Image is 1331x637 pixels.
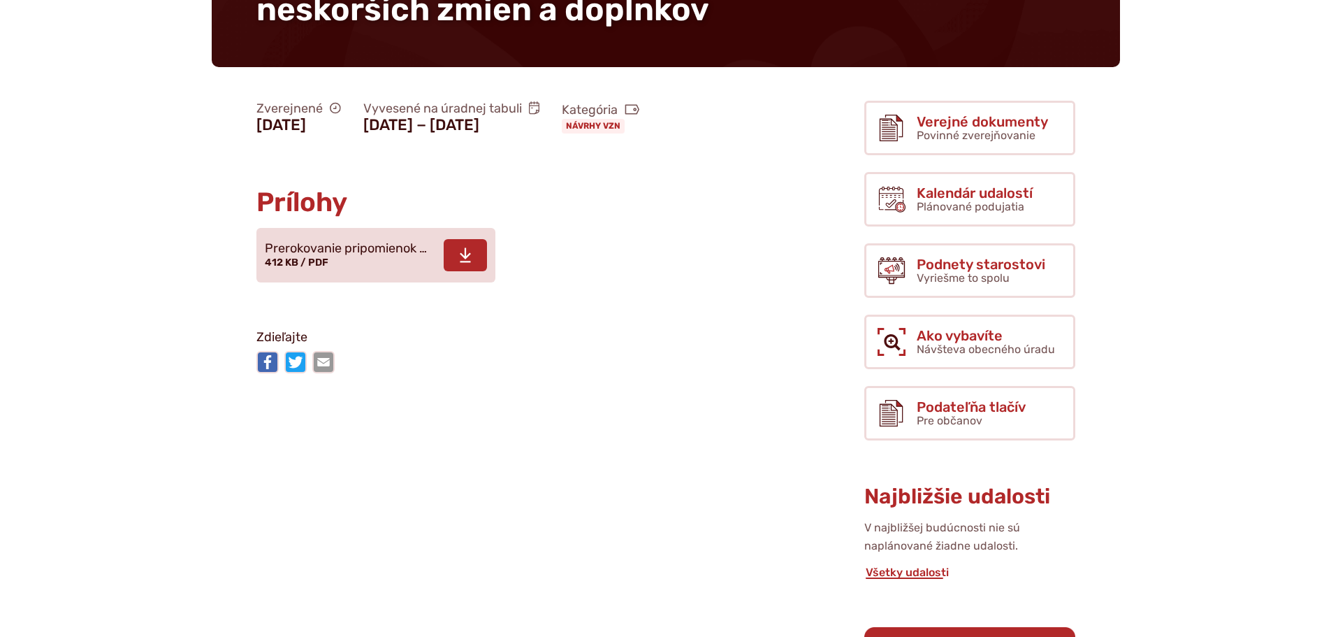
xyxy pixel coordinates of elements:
[256,101,341,117] span: Zverejnené
[917,343,1055,356] span: Návšteva obecného úradu
[917,114,1048,129] span: Verejné dokumenty
[864,315,1075,369] a: Ako vybavíte Návšteva obecného úradu
[256,188,752,217] h2: Prílohy
[917,200,1024,213] span: Plánované podujatia
[864,566,950,579] a: Všetky udalosti
[256,228,495,282] a: Prerokovanie pripomienok … 412 KB / PDF
[256,351,279,373] img: Zdieľať na Facebooku
[864,101,1075,155] a: Verejné dokumenty Povinné zverejňovanie
[917,129,1035,142] span: Povinné zverejňovanie
[864,386,1075,441] a: Podateľňa tlačív Pre občanov
[284,351,307,373] img: Zdieľať na Twitteri
[256,327,752,348] p: Zdieľajte
[917,185,1033,201] span: Kalendár udalostí
[917,257,1045,272] span: Podnety starostovi
[864,485,1075,508] h3: Najbližšie udalosti
[265,242,427,256] span: Prerokovanie pripomienok …
[363,116,540,134] figcaption: [DATE] − [DATE]
[265,257,328,269] span: 412 KB / PDF
[562,102,640,118] span: Kategória
[562,119,625,133] a: Návrhy VZN
[917,399,1026,415] span: Podateľňa tlačív
[917,271,1010,285] span: Vyriešme to spolu
[917,328,1055,343] span: Ako vybavíte
[312,351,335,373] img: Zdieľať e-mailom
[864,243,1075,298] a: Podnety starostovi Vyriešme to spolu
[864,519,1075,556] p: V najbližšej budúcnosti nie sú naplánované žiadne udalosti.
[917,414,982,427] span: Pre občanov
[256,116,341,134] figcaption: [DATE]
[363,101,540,117] span: Vyvesené na úradnej tabuli
[864,172,1075,227] a: Kalendár udalostí Plánované podujatia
